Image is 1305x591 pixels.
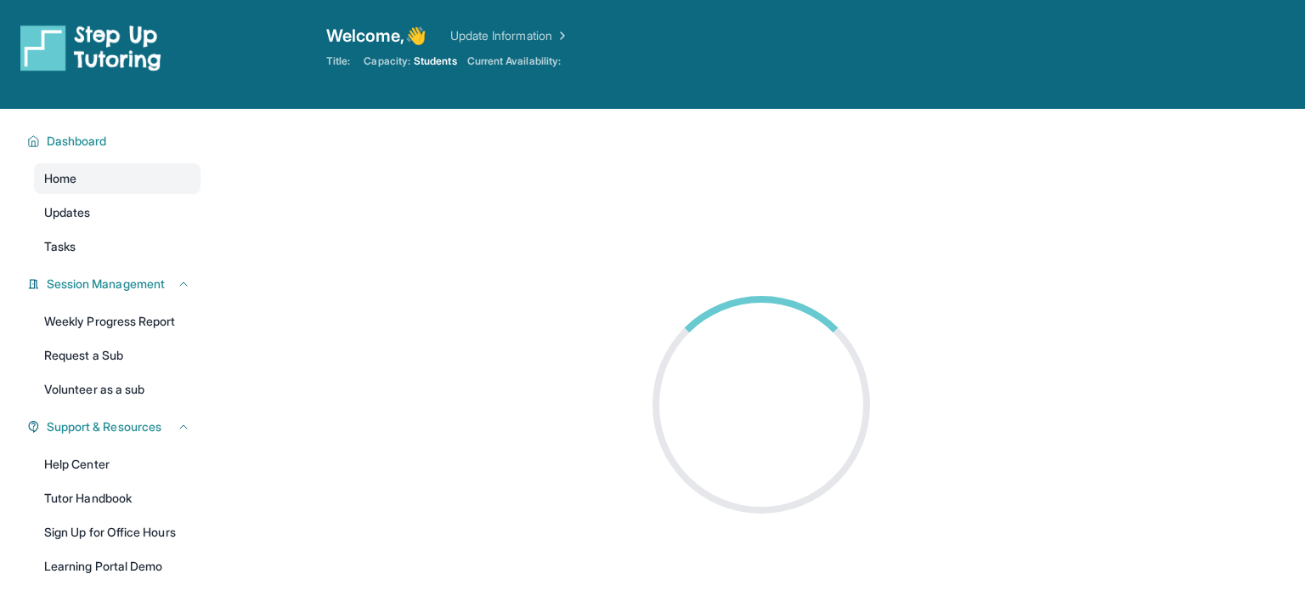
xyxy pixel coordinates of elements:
[34,163,201,194] a: Home
[467,54,561,68] span: Current Availability:
[34,517,201,548] a: Sign Up for Office Hours
[326,54,350,68] span: Title:
[34,340,201,371] a: Request a Sub
[40,133,190,150] button: Dashboard
[40,418,190,435] button: Support & Resources
[364,54,410,68] span: Capacity:
[414,54,457,68] span: Students
[34,374,201,405] a: Volunteer as a sub
[34,483,201,514] a: Tutor Handbook
[44,170,76,187] span: Home
[40,276,190,293] button: Session Management
[326,24,427,48] span: Welcome, 👋
[20,24,161,71] img: logo
[34,231,201,262] a: Tasks
[44,238,76,255] span: Tasks
[34,551,201,582] a: Learning Portal Demo
[34,306,201,337] a: Weekly Progress Report
[34,197,201,228] a: Updates
[47,276,165,293] span: Session Management
[34,449,201,480] a: Help Center
[450,27,569,44] a: Update Information
[44,204,91,221] span: Updates
[552,27,569,44] img: Chevron Right
[47,133,107,150] span: Dashboard
[47,418,161,435] span: Support & Resources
